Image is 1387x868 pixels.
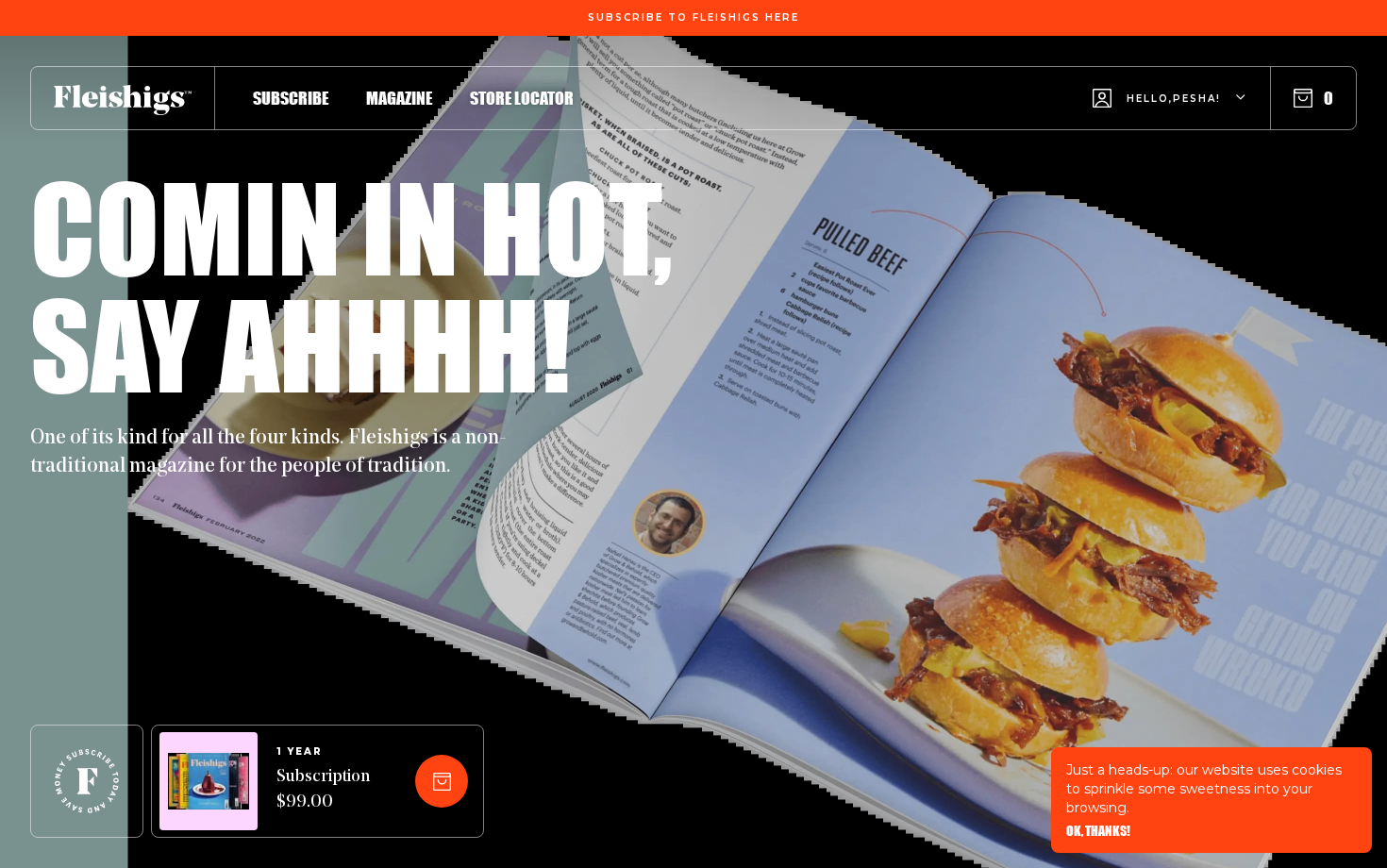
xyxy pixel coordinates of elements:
[470,85,574,110] a: Store locator
[588,12,799,24] span: Subscribe To Fleishigs Here
[30,425,521,481] p: One of its kind for all the four kinds. Fleishigs is a non-traditional magazine for the people of...
[30,168,673,285] h1: Comin in hot,
[30,285,571,402] h1: Say ahhhh!
[470,88,574,108] span: Store locator
[253,85,328,110] a: Subscribe
[168,753,249,810] img: Magazines image
[1127,92,1221,136] span: Hello, Pesha !
[276,765,370,816] span: Subscription $99.00
[1066,825,1130,838] button: OK, THANKS!
[1093,61,1247,136] button: Hello,Pesha!
[253,88,328,108] span: Subscribe
[276,746,370,816] a: 1 YEARSubscription $99.00
[276,746,370,758] span: 1 YEAR
[1294,88,1333,108] button: 0
[1066,760,1357,817] p: Just a heads-up: our website uses cookies to sprinkle some sweetness into your browsing.
[584,12,803,22] a: Subscribe To Fleishigs Here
